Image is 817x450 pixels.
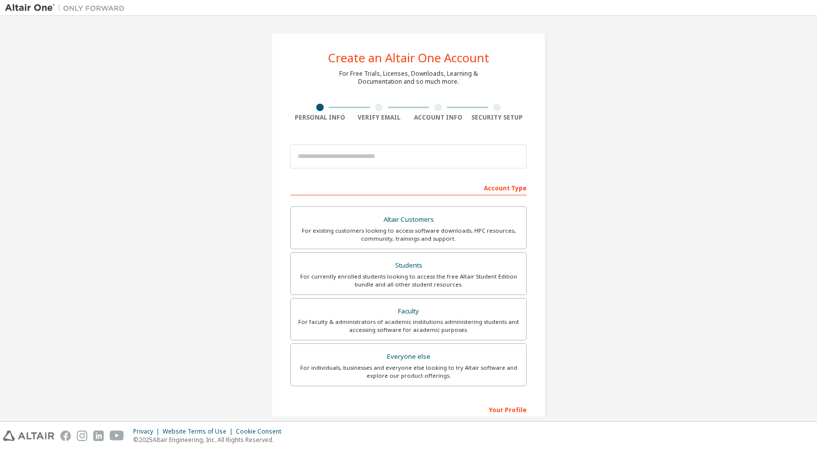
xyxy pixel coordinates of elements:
div: Verify Email [350,114,409,122]
img: altair_logo.svg [3,431,54,441]
div: Privacy [133,428,163,436]
div: Everyone else [297,350,520,364]
div: Faculty [297,304,520,318]
div: Personal Info [290,114,350,122]
div: Account Type [290,179,527,195]
div: Cookie Consent [236,428,287,436]
div: Students [297,259,520,273]
div: Website Terms of Use [163,428,236,436]
img: linkedin.svg [93,431,104,441]
div: Security Setup [468,114,527,122]
div: Account Info [408,114,468,122]
img: instagram.svg [77,431,87,441]
img: facebook.svg [60,431,71,441]
p: © 2025 Altair Engineering, Inc. All Rights Reserved. [133,436,287,444]
div: For Free Trials, Licenses, Downloads, Learning & Documentation and so much more. [339,70,478,86]
img: Altair One [5,3,130,13]
div: For faculty & administrators of academic institutions administering students and accessing softwa... [297,318,520,334]
div: Your Profile [290,401,527,417]
div: For individuals, businesses and everyone else looking to try Altair software and explore our prod... [297,364,520,380]
div: Altair Customers [297,213,520,227]
img: youtube.svg [110,431,124,441]
div: Create an Altair One Account [328,52,489,64]
div: For existing customers looking to access software downloads, HPC resources, community, trainings ... [297,227,520,243]
div: For currently enrolled students looking to access the free Altair Student Edition bundle and all ... [297,273,520,289]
